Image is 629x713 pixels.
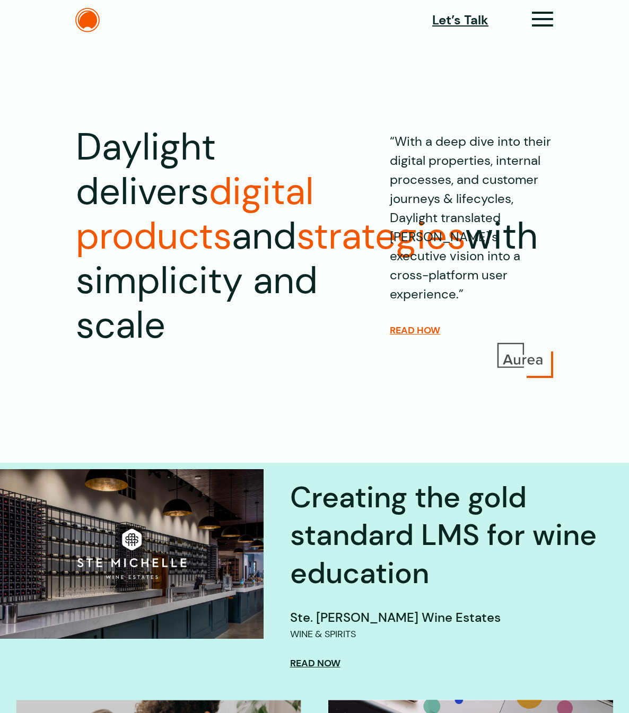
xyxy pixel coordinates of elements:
h1: Daylight delivers and with simplicity and scale [76,125,362,348]
img: The Daylight Studio Logo [75,8,100,32]
p: Wine & Spirits [290,627,356,641]
div: Ste. [PERSON_NAME] Wine Estates [290,608,597,627]
img: Aurea Logo [495,341,545,370]
a: Let’s Talk [432,11,488,30]
a: READ HOW [390,324,440,336]
h2: Creating the gold standard LMS for wine education [290,479,597,593]
span: strategies [296,212,465,260]
p: “With a deep dive into their digital properties, internal processes, and customer journeys & life... [390,125,553,304]
span: digital products [76,168,314,260]
a: Read Now [290,657,340,669]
